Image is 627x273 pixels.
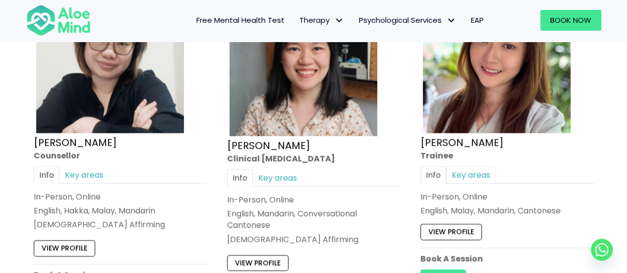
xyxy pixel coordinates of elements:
div: Trainee [420,150,594,161]
div: Counsellor [34,150,207,161]
a: [PERSON_NAME] [420,135,504,149]
p: Book A Session [420,253,594,264]
p: English, Hakka, Malay, Mandarin [34,205,207,217]
span: EAP [471,15,484,25]
div: [DEMOGRAPHIC_DATA] Affirming [34,219,207,230]
a: Free Mental Health Test [189,10,292,31]
div: In-Person, Online [420,191,594,203]
a: Psychological ServicesPsychological Services: submenu [351,10,463,31]
a: View profile [34,240,95,256]
p: English, Mandarin, Conversational Cantonese [227,208,400,231]
nav: Menu [104,10,491,31]
a: Whatsapp [591,239,613,261]
a: Key areas [59,166,109,184]
a: Info [420,166,446,184]
img: Aloe mind Logo [26,4,91,37]
span: Therapy: submenu [332,13,346,28]
a: [PERSON_NAME] [34,135,117,149]
div: In-Person, Online [227,194,400,206]
a: EAP [463,10,491,31]
span: Book Now [550,15,591,25]
a: Key areas [446,166,496,184]
span: Psychological Services: submenu [444,13,458,28]
a: TherapyTherapy: submenu [292,10,351,31]
p: English, Malay, Mandarin, Cantonese [420,205,594,217]
a: Info [34,166,59,184]
div: Clinical [MEDICAL_DATA] [227,153,400,164]
span: Therapy [299,15,344,25]
a: View profile [227,255,288,271]
a: Key areas [253,169,302,187]
a: Book Now [540,10,601,31]
span: Free Mental Health Test [196,15,285,25]
div: [DEMOGRAPHIC_DATA] Affirming [227,233,400,245]
a: View profile [420,224,482,240]
span: Psychological Services [359,15,456,25]
a: [PERSON_NAME] [227,138,310,152]
div: In-Person, Online [34,191,207,203]
a: Info [227,169,253,187]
